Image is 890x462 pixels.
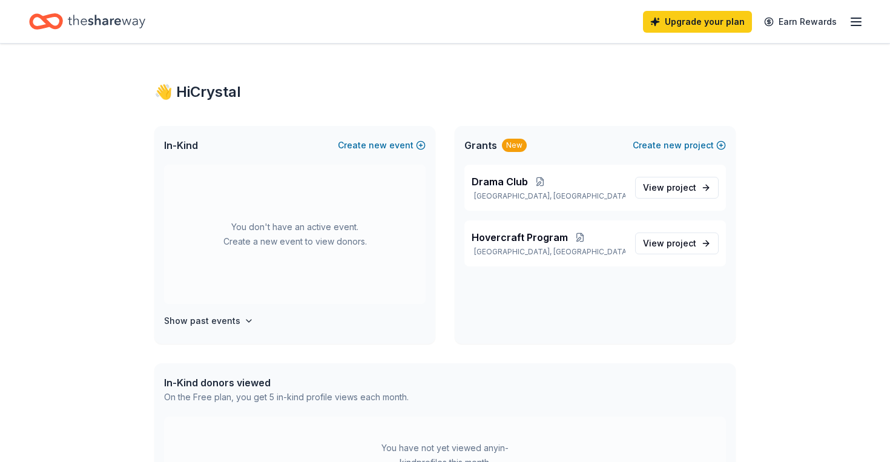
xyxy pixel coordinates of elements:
p: [GEOGRAPHIC_DATA], [GEOGRAPHIC_DATA] [472,191,625,201]
span: Drama Club [472,174,528,189]
button: Createnewproject [633,138,726,153]
a: View project [635,233,719,254]
span: Hovercraft Program [472,230,568,245]
span: In-Kind [164,138,198,153]
div: New [502,139,527,152]
h4: Show past events [164,314,240,328]
span: new [664,138,682,153]
div: In-Kind donors viewed [164,375,409,390]
a: Home [29,7,145,36]
button: Show past events [164,314,254,328]
a: Upgrade your plan [643,11,752,33]
div: 👋 Hi Crystal [154,82,736,102]
p: [GEOGRAPHIC_DATA], [GEOGRAPHIC_DATA] [472,247,625,257]
span: Grants [464,138,497,153]
div: On the Free plan, you get 5 in-kind profile views each month. [164,390,409,404]
span: new [369,138,387,153]
a: View project [635,177,719,199]
div: You don't have an active event. Create a new event to view donors. [164,165,426,304]
span: View [643,180,696,195]
span: project [667,238,696,248]
a: Earn Rewards [757,11,844,33]
button: Createnewevent [338,138,426,153]
span: View [643,236,696,251]
span: project [667,182,696,193]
